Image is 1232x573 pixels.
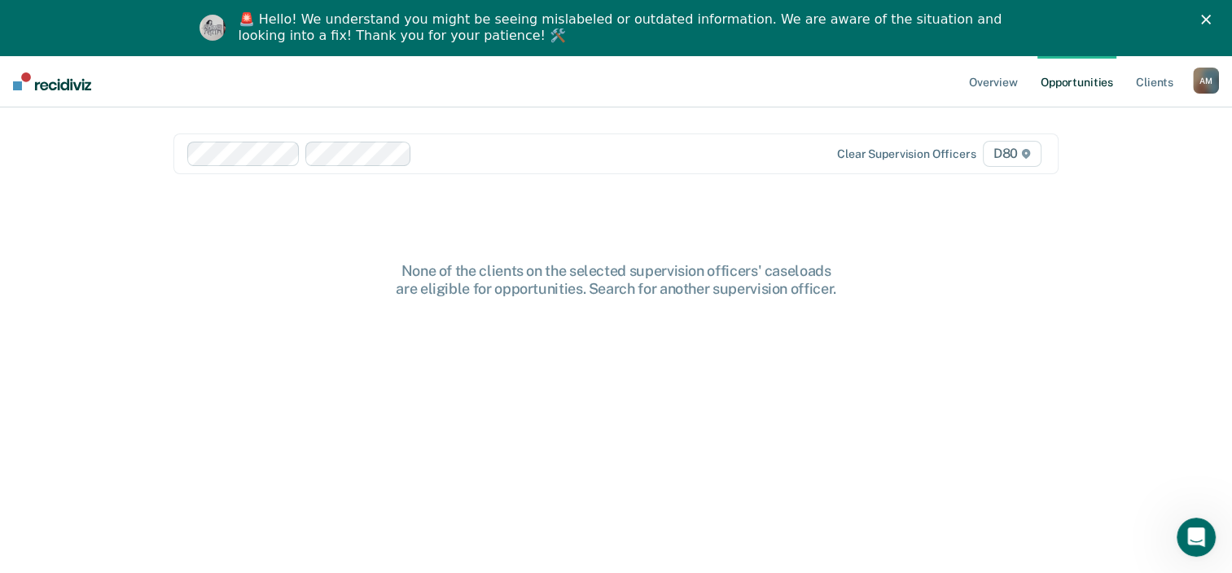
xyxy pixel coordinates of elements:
div: 🚨 Hello! We understand you might be seeing mislabeled or outdated information. We are aware of th... [239,11,1007,44]
a: Opportunities [1037,55,1116,107]
a: Clients [1133,55,1177,107]
img: Recidiviz [13,72,91,90]
div: Clear supervision officers [837,147,976,161]
div: Close [1201,15,1217,24]
iframe: Intercom live chat [1177,518,1216,557]
div: A M [1193,68,1219,94]
a: Overview [966,55,1021,107]
div: None of the clients on the selected supervision officers' caseloads are eligible for opportunitie... [356,262,877,297]
button: AM [1193,68,1219,94]
span: D80 [983,141,1041,167]
img: Profile image for Kim [199,15,226,41]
